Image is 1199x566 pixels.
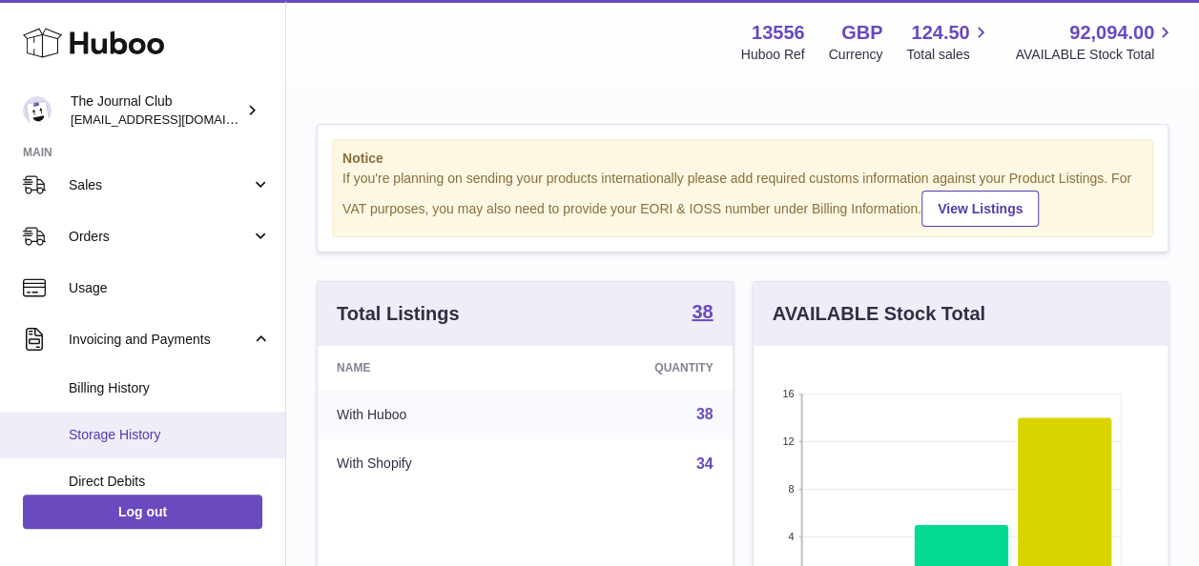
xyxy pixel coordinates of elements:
[752,20,805,46] strong: 13556
[692,302,713,325] a: 38
[1015,46,1176,64] span: AVAILABLE Stock Total
[69,279,271,297] span: Usage
[1069,20,1154,46] span: 92,094.00
[788,483,794,495] text: 8
[342,170,1143,227] div: If you're planning on sending your products internationally please add required customs informati...
[906,46,991,64] span: Total sales
[23,495,262,529] a: Log out
[69,228,251,246] span: Orders
[782,435,794,447] text: 12
[911,20,969,46] span: 124.50
[841,20,882,46] strong: GBP
[696,455,713,472] a: 34
[829,46,883,64] div: Currency
[69,379,271,397] span: Billing History
[23,96,52,125] img: internalAdmin-13556@internal.huboo.com
[1015,20,1176,64] a: 92,094.00 AVAILABLE Stock Total
[342,150,1143,168] strong: Notice
[921,191,1039,227] a: View Listings
[741,46,805,64] div: Huboo Ref
[69,426,271,444] span: Storage History
[696,406,713,422] a: 38
[318,439,541,489] td: With Shopify
[906,20,991,64] a: 124.50 Total sales
[773,301,985,327] h3: AVAILABLE Stock Total
[318,390,541,439] td: With Huboo
[541,346,732,390] th: Quantity
[69,331,251,349] span: Invoicing and Payments
[71,111,280,127] span: [EMAIL_ADDRESS][DOMAIN_NAME]
[782,388,794,399] text: 16
[788,531,794,542] text: 4
[69,473,271,491] span: Direct Debits
[337,301,460,327] h3: Total Listings
[318,346,541,390] th: Name
[69,176,251,194] span: Sales
[71,92,242,129] div: The Journal Club
[692,302,713,321] strong: 38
